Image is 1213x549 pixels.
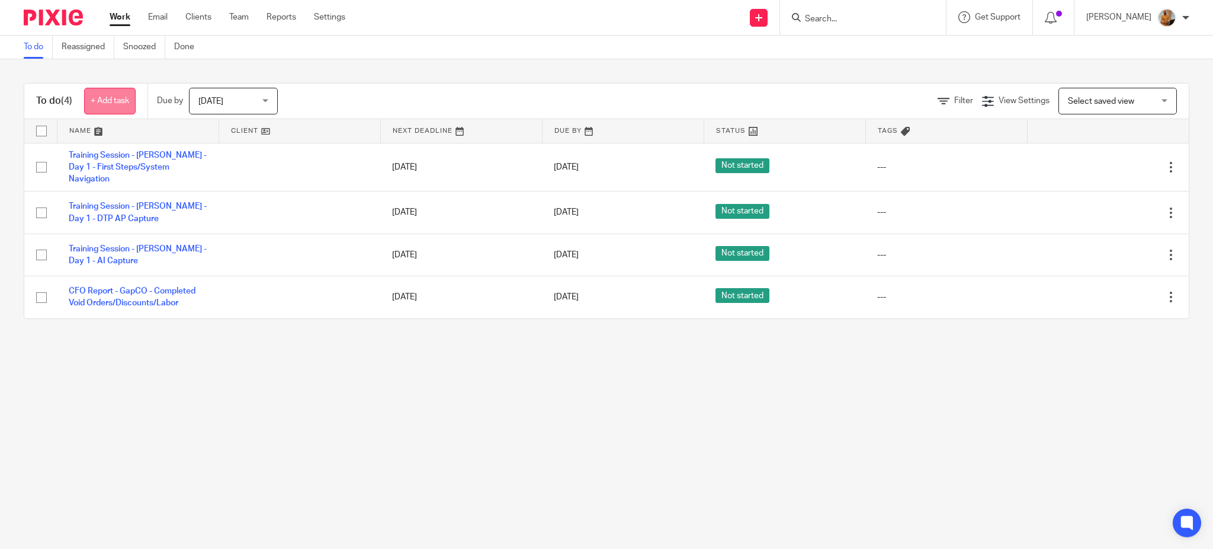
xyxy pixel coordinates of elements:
div: --- [877,161,1015,173]
div: --- [877,206,1015,218]
div: --- [877,291,1015,303]
td: [DATE] [380,234,542,276]
span: Select saved view [1068,97,1134,106]
a: Training Session - [PERSON_NAME] - Day 1 - AI Capture [69,245,207,265]
a: Reassigned [62,36,114,59]
span: [DATE] [554,209,579,217]
a: Clients [185,11,211,23]
span: [DATE] [554,293,579,301]
a: Done [174,36,203,59]
p: Due by [157,95,183,107]
td: [DATE] [380,276,542,318]
img: 1234.JPG [1157,8,1176,27]
a: + Add task [84,88,136,114]
span: [DATE] [554,251,579,259]
span: Not started [715,204,769,219]
p: [PERSON_NAME] [1086,11,1151,23]
span: (4) [61,96,72,106]
a: Team [229,11,249,23]
span: View Settings [999,97,1050,105]
span: [DATE] [554,163,579,171]
a: Training Session - [PERSON_NAME] - Day 1 - First Steps/System Navigation [69,151,207,184]
a: Email [148,11,168,23]
a: CFO Report - GapCO - Completed Void Orders/Discounts/Labor [69,287,195,307]
span: Not started [715,246,769,261]
td: [DATE] [380,143,542,191]
span: Get Support [975,13,1021,21]
a: Settings [314,11,345,23]
a: Reports [267,11,296,23]
h1: To do [36,95,72,107]
span: Not started [715,158,769,173]
a: Training Session - [PERSON_NAME] - Day 1 - DTP AP Capture [69,202,207,222]
a: To do [24,36,53,59]
span: Not started [715,288,769,303]
span: Tags [878,127,898,134]
a: Snoozed [123,36,165,59]
td: [DATE] [380,191,542,234]
div: --- [877,249,1015,261]
a: Work [110,11,130,23]
input: Search [804,14,910,25]
span: Filter [954,97,973,105]
span: [DATE] [198,97,223,106]
img: Pixie [24,9,83,25]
